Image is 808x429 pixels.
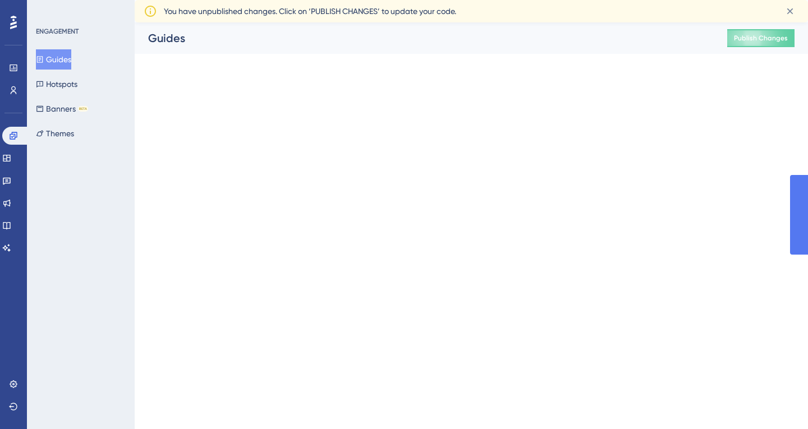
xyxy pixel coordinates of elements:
[734,34,788,43] span: Publish Changes
[148,30,699,46] div: Guides
[727,29,795,47] button: Publish Changes
[36,123,74,144] button: Themes
[164,4,456,18] span: You have unpublished changes. Click on ‘PUBLISH CHANGES’ to update your code.
[761,385,795,418] iframe: UserGuiding AI Assistant Launcher
[36,27,79,36] div: ENGAGEMENT
[36,74,77,94] button: Hotspots
[36,49,71,70] button: Guides
[36,99,88,119] button: BannersBETA
[78,106,88,112] div: BETA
